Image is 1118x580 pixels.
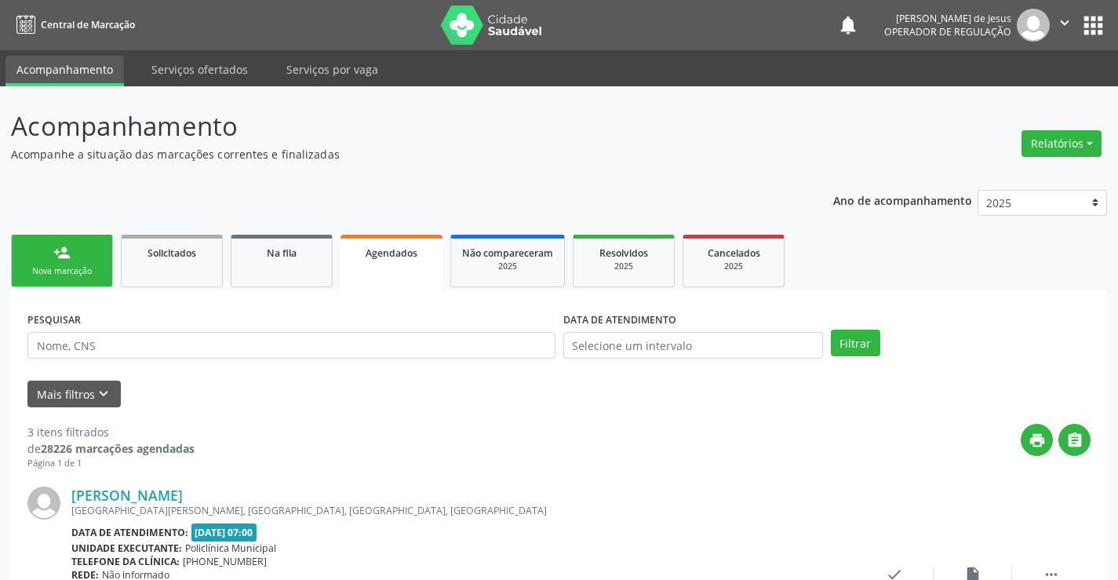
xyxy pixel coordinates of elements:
[462,246,553,260] span: Não compareceram
[1050,9,1080,42] button: 
[27,332,555,359] input: Nome, CNS
[27,487,60,520] img: img
[1029,432,1046,449] i: print
[71,487,183,504] a: [PERSON_NAME]
[584,261,663,272] div: 2025
[23,265,101,277] div: Nova marcação
[11,107,778,146] p: Acompanhamento
[275,56,389,83] a: Serviços por vaga
[1056,14,1073,31] i: 
[694,261,773,272] div: 2025
[267,246,297,260] span: Na fila
[95,385,112,403] i: keyboard_arrow_down
[563,332,823,359] input: Selecione um intervalo
[71,555,180,568] b: Telefone da clínica:
[884,25,1011,38] span: Operador de regulação
[563,308,676,332] label: DATA DE ATENDIMENTO
[1021,424,1053,456] button: print
[71,542,182,555] b: Unidade executante:
[147,246,196,260] span: Solicitados
[837,14,859,36] button: notifications
[71,526,188,539] b: Data de atendimento:
[185,542,276,555] span: Policlínica Municipal
[5,56,124,86] a: Acompanhamento
[1021,130,1102,157] button: Relatórios
[41,441,195,456] strong: 28226 marcações agendadas
[11,12,135,38] a: Central de Marcação
[140,56,259,83] a: Serviços ofertados
[71,504,855,517] div: [GEOGRAPHIC_DATA][PERSON_NAME], [GEOGRAPHIC_DATA], [GEOGRAPHIC_DATA], [GEOGRAPHIC_DATA]
[27,457,195,470] div: Página 1 de 1
[27,381,121,408] button: Mais filtroskeyboard_arrow_down
[599,246,648,260] span: Resolvidos
[27,424,195,440] div: 3 itens filtrados
[53,244,71,261] div: person_add
[41,18,135,31] span: Central de Marcação
[708,246,760,260] span: Cancelados
[833,190,972,210] p: Ano de acompanhamento
[191,523,257,542] span: [DATE] 07:00
[1058,424,1091,456] button: 
[27,440,195,457] div: de
[1017,9,1050,42] img: img
[366,246,417,260] span: Agendados
[27,308,81,332] label: PESQUISAR
[1080,12,1107,39] button: apps
[831,330,880,356] button: Filtrar
[884,12,1011,25] div: [PERSON_NAME] de Jesus
[11,146,778,162] p: Acompanhe a situação das marcações correntes e finalizadas
[183,555,267,568] span: [PHONE_NUMBER]
[462,261,553,272] div: 2025
[1066,432,1083,449] i: 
